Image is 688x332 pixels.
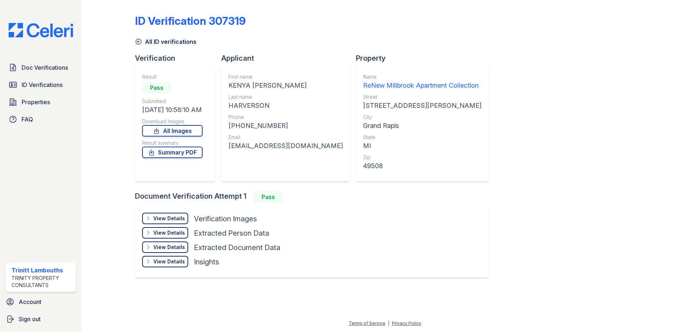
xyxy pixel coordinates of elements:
[6,95,76,109] a: Properties
[228,141,343,151] div: [EMAIL_ADDRESS][DOMAIN_NAME]
[19,298,41,306] span: Account
[356,53,494,63] div: Property
[135,53,221,63] div: Verification
[194,243,280,253] div: Extracted Document Data
[22,80,63,89] span: ID Verifications
[22,63,68,72] span: Doc Verifications
[363,93,481,101] div: Street
[363,101,481,111] div: [STREET_ADDRESS][PERSON_NAME]
[142,125,203,137] a: All Images
[363,80,481,91] div: ReNew Millbrook Apartment Collection
[228,93,343,101] div: Last name
[3,295,79,309] a: Account
[194,257,219,267] div: Insights
[254,191,282,203] div: Pass
[142,118,203,125] div: Download Images
[228,114,343,121] div: Phone
[142,139,203,147] div: Result summary
[363,161,481,171] div: 49508
[349,321,385,326] a: Terms of Service
[153,258,185,265] div: View Details
[22,98,50,106] span: Properties
[363,114,481,121] div: City
[228,80,343,91] div: KENYA [PERSON_NAME]
[142,98,203,105] div: Submitted
[19,315,41,323] span: Sign out
[142,73,203,80] div: Result
[194,228,269,238] div: Extracted Person Data
[228,134,343,141] div: Email
[228,101,343,111] div: HARVERSON
[142,147,203,158] a: Summary PDF
[3,23,79,37] img: CE_Logo_Blue-a8612792a0a2168367f1c8372b55b34899dd931a85d93a1a3d3e32e68fde9ad4.png
[363,141,481,151] div: MI
[135,37,196,46] a: All ID verifications
[153,244,185,251] div: View Details
[153,229,185,236] div: View Details
[363,134,481,141] div: State
[388,321,389,326] div: |
[3,312,79,326] a: Sign out
[142,105,203,115] div: [DATE] 10:56:10 AM
[363,154,481,161] div: Zip
[363,73,481,91] a: Name ReNew Millbrook Apartment Collection
[228,121,343,131] div: [PHONE_NUMBER]
[135,191,494,203] div: Document Verification Attempt 1
[135,14,246,27] div: ID Verification 307319
[6,112,76,126] a: FAQ
[142,82,171,93] div: Pass
[12,275,73,289] div: Trinity Property Consultants
[363,121,481,131] div: Grand Rapis
[228,73,343,80] div: First name
[6,78,76,92] a: ID Verifications
[6,60,76,75] a: Doc Verifications
[12,266,73,275] div: Trinitt Lambouths
[363,73,481,80] div: Name
[153,215,185,222] div: View Details
[194,214,257,224] div: Verification Images
[22,115,33,124] span: FAQ
[221,53,356,63] div: Applicant
[392,321,421,326] a: Privacy Policy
